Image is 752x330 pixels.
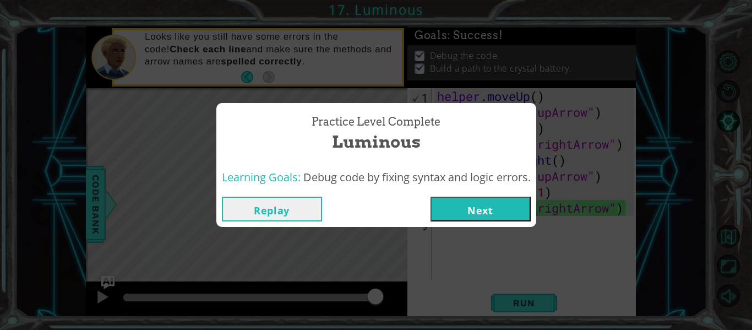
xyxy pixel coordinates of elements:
button: Replay [222,197,322,221]
span: Learning Goals: [222,170,301,185]
span: Luminous [332,130,421,154]
button: Next [431,197,531,221]
span: Practice Level Complete [312,114,440,130]
span: Debug code by fixing syntax and logic errors. [303,170,531,185]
